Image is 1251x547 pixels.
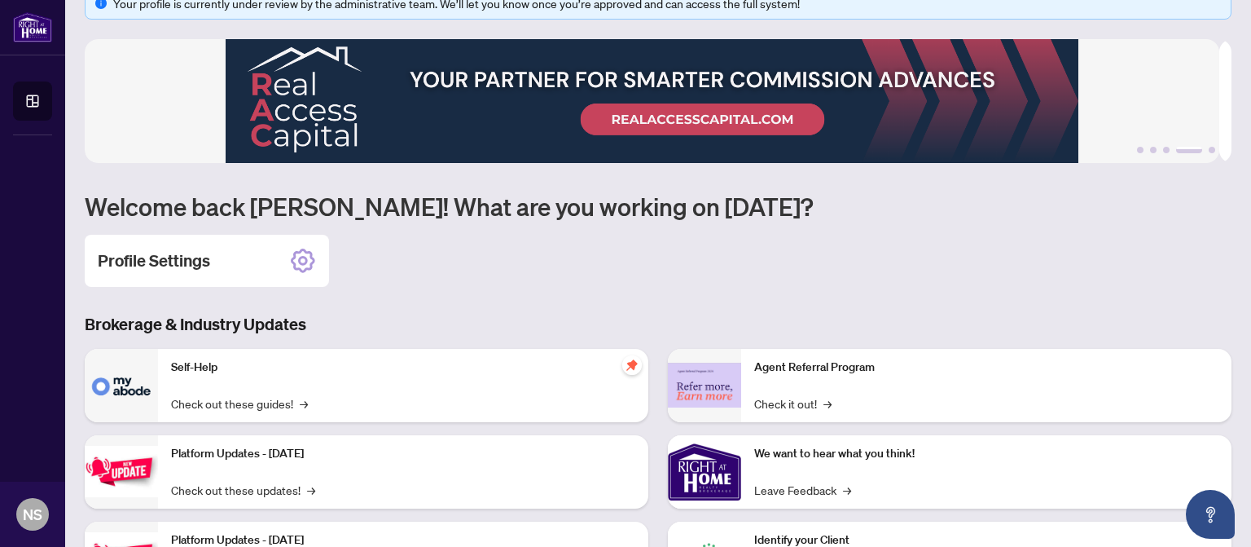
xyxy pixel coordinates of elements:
p: We want to hear what you think! [754,445,1218,463]
img: Self-Help [85,349,158,422]
button: 4 [1176,147,1202,153]
h2: Profile Settings [98,249,210,272]
button: 5 [1209,147,1215,153]
span: → [823,395,832,412]
span: → [300,395,308,412]
img: logo [13,12,52,42]
button: 3 [1163,147,1170,153]
a: Check out these updates!→ [171,481,315,499]
a: Leave Feedback→ [754,481,851,499]
h1: Welcome back [PERSON_NAME]! What are you working on [DATE]? [85,191,1231,222]
a: Check out these guides!→ [171,395,308,412]
span: pushpin [622,355,642,375]
img: Agent Referral Program [668,363,741,408]
p: Agent Referral Program [754,359,1218,377]
button: Open asap [1186,490,1235,539]
p: Self-Help [171,359,635,377]
img: Platform Updates - July 21, 2025 [85,446,158,497]
button: 1 [1137,147,1143,153]
span: → [307,481,315,499]
img: Slide 3 [85,39,1219,163]
h3: Brokerage & Industry Updates [85,313,1231,336]
a: Check it out!→ [754,395,832,412]
img: We want to hear what you think! [668,435,741,509]
p: Platform Updates - [DATE] [171,445,635,463]
span: → [843,481,851,499]
span: NS [23,503,42,526]
button: 2 [1150,147,1157,153]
